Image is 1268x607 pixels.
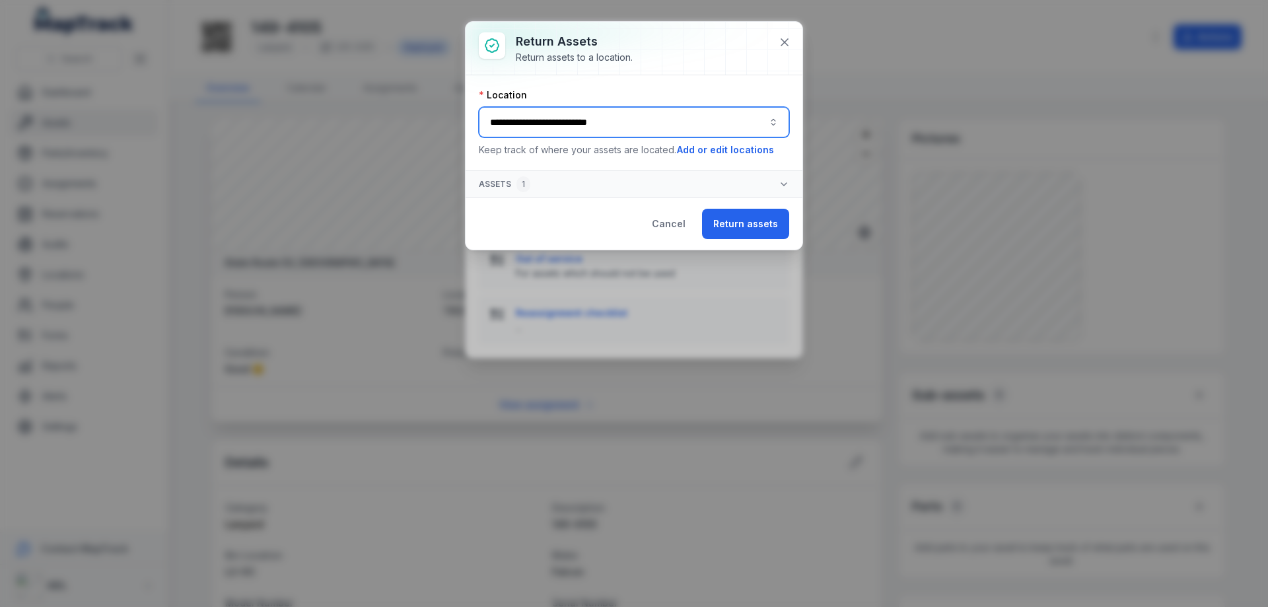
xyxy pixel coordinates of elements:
button: Assets1 [466,171,802,197]
button: Add or edit locations [676,143,775,157]
button: Return assets [702,209,789,239]
label: Location [479,89,527,102]
div: 1 [516,176,530,192]
h3: Return assets [516,32,633,51]
div: Return assets to a location. [516,51,633,64]
span: Assets [479,176,530,192]
p: Keep track of where your assets are located. [479,143,789,157]
button: Cancel [641,209,697,239]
